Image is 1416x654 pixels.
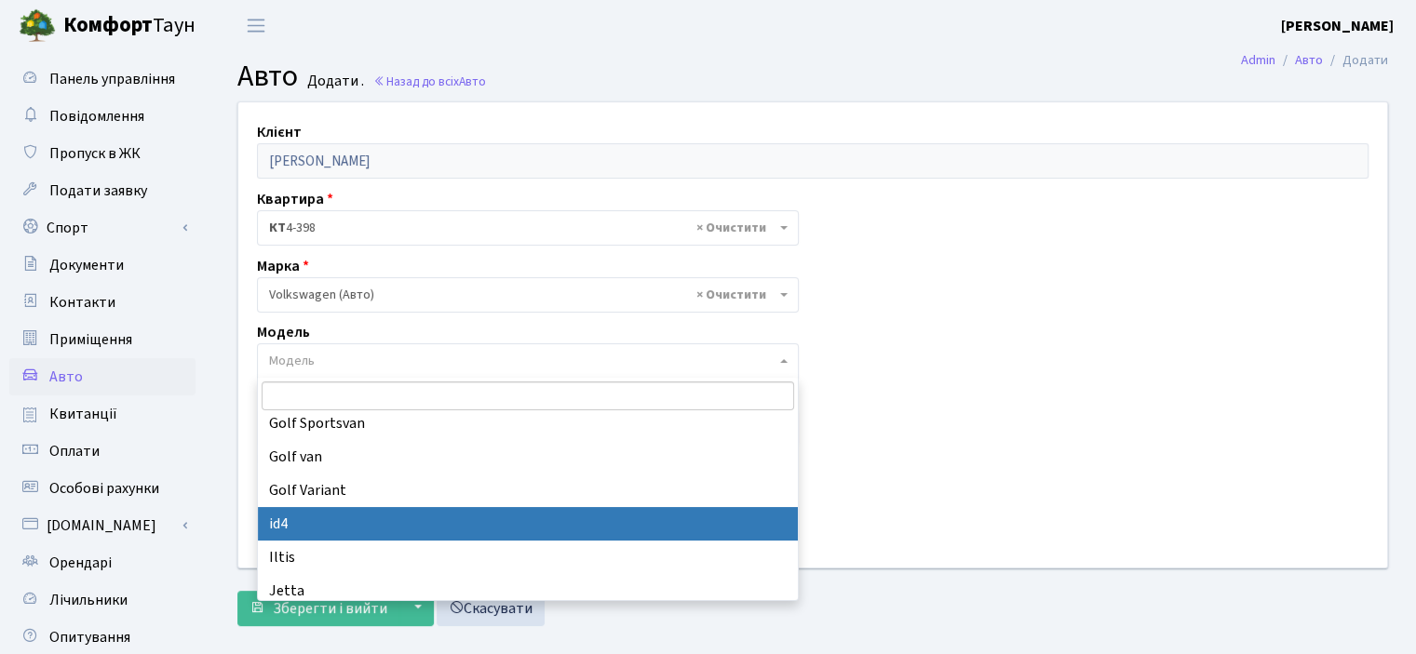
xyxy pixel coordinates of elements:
li: Golf Variant [258,474,798,507]
a: Авто [1295,50,1323,70]
span: Видалити всі елементи [696,219,766,237]
a: [PERSON_NAME] [1281,15,1394,37]
span: Оплати [49,441,100,461]
li: Golf van [258,440,798,474]
b: [PERSON_NAME] [1281,16,1394,36]
span: Таун [63,10,196,42]
span: <b>КТ</b>&nbsp;&nbsp;&nbsp;&nbsp;4-398 [269,219,775,237]
a: Контакти [9,284,196,321]
a: Орендарі [9,544,196,581]
span: Видалити всі елементи [696,286,766,304]
li: Golf Sportsvan [258,407,798,440]
span: Панель управління [49,69,175,89]
label: Квартира [257,188,333,210]
a: Admin [1241,50,1275,70]
span: Пропуск в ЖК [49,143,141,164]
span: Опитування [49,627,130,647]
span: Орендарі [49,553,112,573]
button: Переключити навігацію [233,10,279,41]
a: Квитанції [9,395,196,433]
a: Скасувати [437,591,545,626]
label: Модель [257,321,310,343]
label: Марка [257,255,309,277]
li: Додати [1323,50,1388,71]
b: Комфорт [63,10,153,40]
span: Квитанції [49,404,117,424]
a: Повідомлення [9,98,196,135]
nav: breadcrumb [1213,41,1416,80]
span: Зберегти і вийти [273,598,387,619]
span: Авто [459,73,486,90]
b: КТ [269,219,286,237]
a: Особові рахунки [9,470,196,507]
a: Лічильники [9,581,196,619]
a: Пропуск в ЖК [9,135,196,172]
label: Клієнт [257,121,302,143]
span: Особові рахунки [49,478,159,499]
span: Повідомлення [49,106,144,127]
a: Назад до всіхАвто [373,73,486,90]
a: Спорт [9,209,196,247]
a: Оплати [9,433,196,470]
li: Iltis [258,541,798,574]
li: id4 [258,507,798,541]
a: Подати заявку [9,172,196,209]
li: Jetta [258,574,798,607]
span: Авто [237,55,298,98]
img: logo.png [19,7,56,45]
span: Контакти [49,292,115,313]
span: Приміщення [49,329,132,350]
a: Приміщення [9,321,196,358]
span: Документи [49,255,124,275]
a: Панель управління [9,60,196,98]
a: Документи [9,247,196,284]
span: <b>КТ</b>&nbsp;&nbsp;&nbsp;&nbsp;4-398 [257,210,799,246]
span: Модель [269,352,315,370]
span: Volkswagen (Авто) [257,277,799,313]
small: Додати . [303,73,364,90]
span: Volkswagen (Авто) [269,286,775,304]
span: Лічильники [49,590,128,610]
span: Авто [49,367,83,387]
button: Зберегти і вийти [237,591,399,626]
span: Подати заявку [49,180,147,201]
a: Авто [9,358,196,395]
a: [DOMAIN_NAME] [9,507,196,544]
